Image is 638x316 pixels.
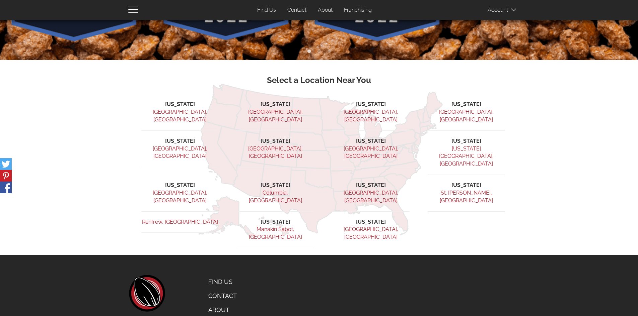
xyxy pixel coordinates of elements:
a: [GEOGRAPHIC_DATA], [GEOGRAPHIC_DATA] [153,109,207,123]
a: [GEOGRAPHIC_DATA], [GEOGRAPHIC_DATA] [344,109,398,123]
a: Contact [282,4,311,17]
a: Manakin Sabot, [GEOGRAPHIC_DATA] [249,226,302,240]
a: home [128,275,165,312]
a: [GEOGRAPHIC_DATA], [GEOGRAPHIC_DATA] [344,145,398,160]
a: Find Us [252,4,281,17]
button: 1 of 3 [306,48,312,55]
li: [US_STATE] [141,182,219,189]
li: [US_STATE] [428,101,505,108]
li: [US_STATE] [332,101,410,108]
li: [US_STATE] [332,182,410,189]
a: [GEOGRAPHIC_DATA], [GEOGRAPHIC_DATA] [248,145,303,160]
a: Contact [203,289,269,303]
li: [US_STATE] [141,137,219,145]
a: [GEOGRAPHIC_DATA], [GEOGRAPHIC_DATA] [439,109,494,123]
a: St. [PERSON_NAME], [GEOGRAPHIC_DATA] [440,190,493,204]
li: [US_STATE] [332,137,410,145]
a: [GEOGRAPHIC_DATA], [GEOGRAPHIC_DATA] [153,190,207,204]
li: [US_STATE] [237,182,314,189]
a: [GEOGRAPHIC_DATA], [GEOGRAPHIC_DATA] [153,145,207,160]
a: Renfrew, [GEOGRAPHIC_DATA] [142,219,218,225]
li: [US_STATE] [141,101,219,108]
a: [GEOGRAPHIC_DATA], [GEOGRAPHIC_DATA] [344,190,398,204]
li: [US_STATE] [237,101,314,108]
a: [GEOGRAPHIC_DATA], [GEOGRAPHIC_DATA] [248,109,303,123]
a: Franchising [339,4,377,17]
a: Columbia, [GEOGRAPHIC_DATA] [249,190,302,204]
a: Find Us [203,275,269,289]
li: [US_STATE] [428,182,505,189]
a: [GEOGRAPHIC_DATA], [GEOGRAPHIC_DATA] [344,226,398,240]
button: 2 of 3 [316,48,323,55]
a: About [313,4,338,17]
button: 3 of 3 [326,48,333,55]
a: [US_STATE][GEOGRAPHIC_DATA], [GEOGRAPHIC_DATA] [439,145,494,167]
li: [US_STATE] [332,218,410,226]
h3: Select a Location Near You [133,76,505,85]
li: [US_STATE] [428,137,505,145]
li: [US_STATE] [237,218,314,226]
li: [US_STATE] [237,137,314,145]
